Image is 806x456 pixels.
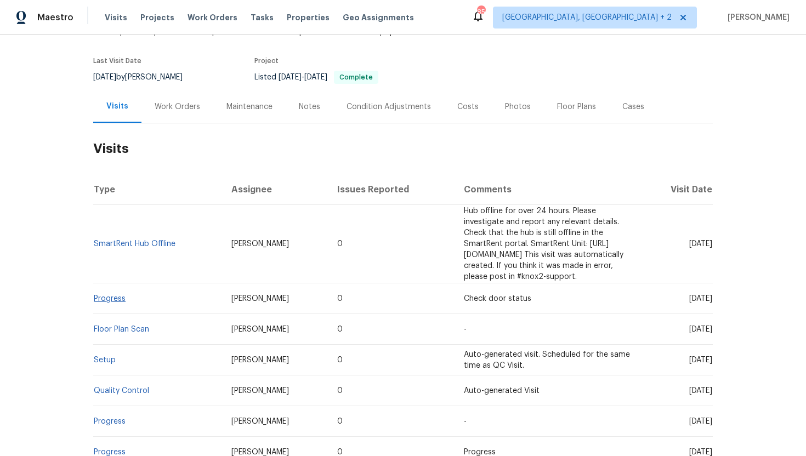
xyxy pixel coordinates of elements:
span: Maestro [37,12,73,23]
div: Work Orders [155,101,200,112]
span: 0 [337,448,343,456]
div: Photos [505,101,531,112]
span: - [279,73,327,81]
span: 0 [337,418,343,425]
span: [PERSON_NAME] [231,240,289,248]
span: Visits [105,12,127,23]
span: 0 [337,295,343,303]
span: [DATE] [689,387,712,395]
span: [GEOGRAPHIC_DATA], [GEOGRAPHIC_DATA] + 2 [502,12,672,23]
span: [DATE] [689,418,712,425]
th: Assignee [223,174,329,205]
span: [PERSON_NAME] [231,418,289,425]
a: Progress [94,448,126,456]
span: Hub offline for over 24 hours. Please investigate and report any relevant details. Check that the... [464,207,623,281]
span: [PERSON_NAME] [231,448,289,456]
span: [DATE] [689,326,712,333]
div: Maintenance [226,101,273,112]
span: [DATE] [689,295,712,303]
span: Progress [464,448,496,456]
span: Listed [254,73,378,81]
span: Project [254,58,279,64]
span: [PERSON_NAME] [231,387,289,395]
span: Last Visit Date [93,58,141,64]
a: Progress [94,295,126,303]
span: Projects [140,12,174,23]
span: - [464,418,467,425]
span: [DATE] [279,73,302,81]
span: 0 [337,240,343,248]
th: Comments [455,174,641,205]
span: Geo Assignments [343,12,414,23]
span: [PERSON_NAME] [231,356,289,364]
span: 0 [337,356,343,364]
a: Setup [94,356,116,364]
a: Progress [94,418,126,425]
a: Quality Control [94,387,149,395]
div: 85 [477,7,485,18]
div: Condition Adjustments [347,101,431,112]
th: Visit Date [641,174,713,205]
div: Notes [299,101,320,112]
div: Visits [106,101,128,112]
div: Costs [457,101,479,112]
span: Tasks [251,14,274,21]
span: Work Orders [188,12,237,23]
div: Floor Plans [557,101,596,112]
span: 0 [337,387,343,395]
span: [DATE] [689,448,712,456]
span: 0 [337,326,343,333]
span: Properties [287,12,330,23]
th: Issues Reported [328,174,455,205]
span: Check door status [464,295,531,303]
span: Auto-generated Visit [464,387,540,395]
span: [PERSON_NAME] [723,12,790,23]
span: [PERSON_NAME] [231,295,289,303]
span: [DATE] [689,356,712,364]
span: [DATE] [689,240,712,248]
span: - [464,326,467,333]
span: [PERSON_NAME] [231,326,289,333]
div: Cases [622,101,644,112]
div: by [PERSON_NAME] [93,71,196,84]
h2: Visits [93,123,713,174]
a: SmartRent Hub Offline [94,240,175,248]
span: Complete [335,74,377,81]
span: [DATE] [304,73,327,81]
span: [DATE] [93,73,116,81]
a: Floor Plan Scan [94,326,149,333]
th: Type [93,174,223,205]
span: Auto-generated visit. Scheduled for the same time as QC Visit. [464,351,630,369]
